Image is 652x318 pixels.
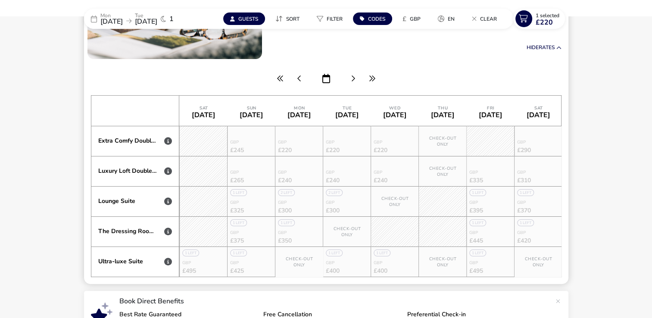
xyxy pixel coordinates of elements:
div: Thu [426,106,460,110]
span: [DATE] [135,17,157,26]
span: Hide [527,44,539,51]
p: Best Rate Guaranteed [119,312,256,318]
naf-pibe-menu-bar-item: 1 Selected£220 [513,9,568,29]
div: Sat [187,106,221,110]
naf-pibe-menu-bar-item: Clear [465,12,507,25]
span: Sort [286,16,299,22]
span: GBP [410,16,421,22]
span: Codes [368,16,385,22]
button: 1 Selected£220 [513,9,565,29]
button: Filter [310,12,349,25]
p: Tue [135,13,157,18]
div: Sat [521,106,555,110]
naf-pibe-menu-bar-item: £GBP [396,12,431,25]
span: Guests [238,16,258,22]
naf-pibe-menu-bar-item: Codes [353,12,396,25]
span: 1 Selected [536,12,559,19]
div: Ultra-luxe Suite [98,258,157,265]
naf-pibe-menu-bar-item: Filter [310,12,353,25]
div: [DATE] [474,112,508,118]
div: The Dressing Room Suite [98,228,157,235]
div: Mon [282,106,316,110]
p: Free Cancellation [263,312,400,318]
naf-pibe-menu-bar-item: Guests [223,12,268,25]
div: [DATE] [378,112,412,118]
div: [DATE] [426,112,460,118]
div: Extra Comfy Double Room [98,137,157,145]
button: en [431,12,462,25]
span: £220 [536,19,553,26]
div: [DATE] [521,112,555,118]
button: HideRates [527,45,562,50]
div: [DATE] [187,112,221,118]
span: en [448,16,455,22]
naf-pibe-menu-bar-item: Sort [268,12,310,25]
button: Guests [223,12,265,25]
div: Wed [378,106,412,110]
span: 1 [169,16,174,22]
button: Codes [353,12,392,25]
p: Mon [100,13,123,18]
button: £GBP [396,12,427,25]
naf-pibe-menu-bar-item: en [431,12,465,25]
div: [DATE] [282,112,316,118]
div: Sun [234,106,268,110]
span: [DATE] [100,17,123,26]
p: Book Direct Benefits [119,298,551,305]
i: £ [402,15,406,23]
div: [DATE] [234,112,268,118]
div: Mon[DATE]Tue[DATE]1 [84,9,213,29]
div: Fri [474,106,508,110]
button: Sort [268,12,306,25]
span: Filter [327,16,343,22]
div: [DATE] [330,112,364,118]
button: Clear [465,12,504,25]
div: Tue [330,106,364,110]
span: Clear [480,16,497,22]
p: Preferential Check-in [407,312,544,318]
div: Lounge Suite [98,198,157,205]
div: Luxury Loft Double Room [98,168,157,175]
